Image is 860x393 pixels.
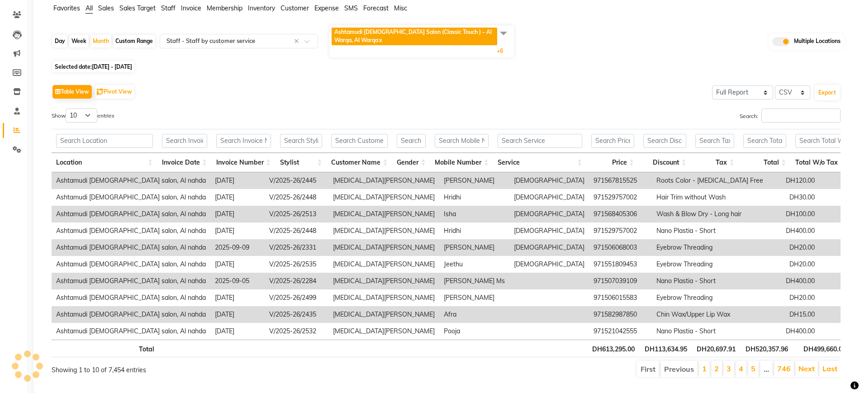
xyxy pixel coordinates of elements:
[739,364,743,373] a: 4
[589,239,652,256] td: 971506068003
[768,289,819,306] td: DH20.00
[430,153,493,172] th: Mobile Number: activate to sort column ascending
[52,360,372,375] div: Showing 1 to 10 of 7,454 entries
[589,172,652,189] td: 971567815525
[328,323,439,340] td: [MEDICAL_DATA][PERSON_NAME]
[652,323,768,340] td: Nano Plastia - Short
[739,153,791,172] th: Total: activate to sort column ascending
[210,256,265,273] td: [DATE]
[161,4,176,12] span: Staff
[328,206,439,223] td: [MEDICAL_DATA][PERSON_NAME]
[652,206,768,223] td: Wash & Blow Dry - Long hair
[768,239,819,256] td: DH20.00
[497,47,510,54] span: +6
[509,189,589,206] td: [DEMOGRAPHIC_DATA]
[334,28,492,43] span: Ashtamudi [DEMOGRAPHIC_DATA] Salon (Classic Touch ) – Al Warqa, Al Warqa
[768,256,819,273] td: DH20.00
[439,172,509,189] td: [PERSON_NAME]
[493,153,587,172] th: Service: activate to sort column ascending
[768,323,819,340] td: DH400.00
[768,172,819,189] td: DH120.00
[435,134,489,148] input: Search Mobile Number
[509,206,589,223] td: [DEMOGRAPHIC_DATA]
[652,223,768,239] td: Nano Plastia - Short
[207,4,242,12] span: Membership
[798,364,815,373] a: Next
[652,172,768,189] td: Roots Color - [MEDICAL_DATA] Free
[97,89,104,95] img: pivot.png
[439,189,509,206] td: Hridhi
[52,189,210,206] td: Ashtamudi [DEMOGRAPHIC_DATA] salon, Al nahda
[498,134,582,148] input: Search Service
[210,273,265,289] td: 2025-09-05
[344,4,358,12] span: SMS
[52,273,210,289] td: Ashtamudi [DEMOGRAPHIC_DATA] salon, Al nahda
[248,4,275,12] span: Inventory
[265,172,328,189] td: V/2025-26/2445
[90,35,111,47] div: Month
[589,289,652,306] td: 971506015583
[589,323,652,340] td: 971521042555
[265,223,328,239] td: V/2025-26/2448
[795,134,845,148] input: Search Total W/o Tax
[113,35,155,47] div: Custom Range
[52,206,210,223] td: Ashtamudi [DEMOGRAPHIC_DATA] salon, Al nahda
[439,289,509,306] td: [PERSON_NAME]
[92,63,132,70] span: [DATE] - [DATE]
[768,273,819,289] td: DH400.00
[793,340,850,357] th: DH499,660.05
[52,223,210,239] td: Ashtamudi [DEMOGRAPHIC_DATA] salon, Al nahda
[768,223,819,239] td: DH400.00
[591,134,634,148] input: Search Price
[589,223,652,239] td: 971529757002
[314,4,339,12] span: Expense
[714,364,719,373] a: 2
[751,364,755,373] a: 5
[328,172,439,189] td: [MEDICAL_DATA][PERSON_NAME]
[439,223,509,239] td: Hridhi
[265,289,328,306] td: V/2025-26/2499
[328,289,439,306] td: [MEDICAL_DATA][PERSON_NAME]
[815,85,840,100] button: Export
[639,340,692,357] th: DH113,634.95
[439,206,509,223] td: Isha
[52,256,210,273] td: Ashtamudi [DEMOGRAPHIC_DATA] salon, Al nahda
[52,61,134,72] span: Selected date:
[328,256,439,273] td: [MEDICAL_DATA][PERSON_NAME]
[210,172,265,189] td: [DATE]
[652,306,768,323] td: Chin Wax/Upper Lip Wax
[98,4,114,12] span: Sales
[294,37,302,46] span: Clear all
[639,153,691,172] th: Discount: activate to sort column ascending
[589,189,652,206] td: 971529757002
[181,4,201,12] span: Invoice
[589,206,652,223] td: 971568405306
[328,223,439,239] td: [MEDICAL_DATA][PERSON_NAME]
[794,37,841,46] span: Multiple Locations
[56,134,153,148] input: Search Location
[210,189,265,206] td: [DATE]
[52,85,92,99] button: Table View
[280,134,322,148] input: Search Stylist
[587,153,639,172] th: Price: activate to sort column ascending
[212,153,276,172] th: Invoice Number: activate to sort column ascending
[439,306,509,323] td: Afra
[695,134,734,148] input: Search Tax
[162,134,207,148] input: Search Invoice Date
[768,206,819,223] td: DH100.00
[210,206,265,223] td: [DATE]
[822,364,837,373] a: Last
[643,134,686,148] input: Search Discount
[328,273,439,289] td: [MEDICAL_DATA][PERSON_NAME]
[265,256,328,273] td: V/2025-26/2535
[52,35,67,47] div: Day
[691,153,739,172] th: Tax: activate to sort column ascending
[791,153,850,172] th: Total W/o Tax: activate to sort column ascending
[119,4,156,12] span: Sales Target
[327,153,392,172] th: Customer Name: activate to sort column ascending
[216,134,271,148] input: Search Invoice Number
[727,364,731,373] a: 3
[52,239,210,256] td: Ashtamudi [DEMOGRAPHIC_DATA] salon, Al nahda
[392,153,430,172] th: Gender: activate to sort column ascending
[740,340,793,357] th: DH520,357.96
